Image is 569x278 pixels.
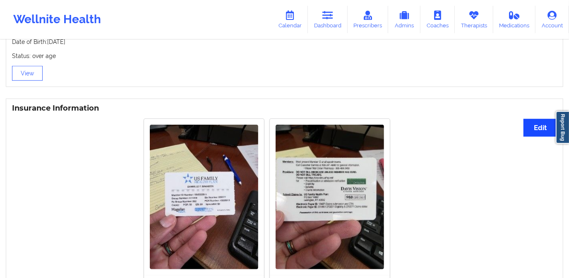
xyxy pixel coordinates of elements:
[12,104,557,113] h3: Insurance Information
[308,6,348,33] a: Dashboard
[272,6,308,33] a: Calendar
[420,6,455,33] a: Coaches
[12,52,557,60] p: Status: over age
[388,6,420,33] a: Admins
[455,6,493,33] a: Therapists
[493,6,536,33] a: Medications
[150,125,258,269] img: Danielle Brandon
[12,38,557,46] p: Date of Birth: [DATE]
[523,119,557,137] button: Edit
[12,66,43,81] button: View
[556,111,569,144] a: Report Bug
[535,6,569,33] a: Account
[348,6,389,33] a: Prescribers
[276,125,384,269] img: Danielle Brandon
